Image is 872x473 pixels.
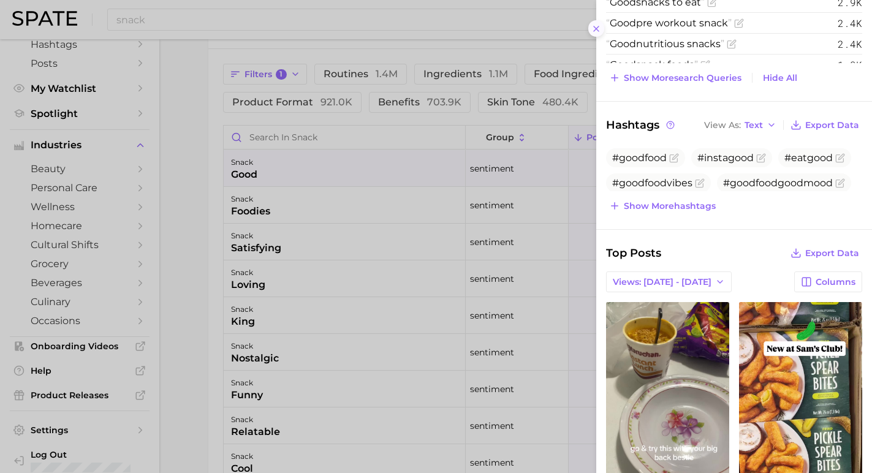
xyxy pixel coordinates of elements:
[787,244,862,262] button: Export Data
[610,59,636,70] span: Good
[612,177,692,189] span: #goodfoodvibes
[816,277,855,287] span: Columns
[835,153,845,163] button: Flag as miscategorized or irrelevant
[838,37,862,50] span: 2.4k
[700,60,710,70] button: Flag as miscategorized or irrelevant
[669,153,679,163] button: Flag as miscategorized or irrelevant
[760,70,800,86] button: Hide All
[838,58,862,71] span: 1.9k
[727,39,737,49] button: Flag as miscategorized or irrelevant
[805,120,859,131] span: Export Data
[805,248,859,259] span: Export Data
[606,38,724,50] span: nutritious snacks
[784,152,833,164] span: #eatgood
[723,177,833,189] span: #goodfoodgoodmood
[704,122,741,129] span: View As
[835,178,845,188] button: Flag as miscategorized or irrelevant
[612,152,667,164] span: #goodfood
[838,17,862,29] span: 2.4k
[794,271,862,292] button: Columns
[606,197,719,214] button: Show morehashtags
[613,277,711,287] span: Views: [DATE] - [DATE]
[624,201,716,211] span: Show more hashtags
[756,153,766,163] button: Flag as miscategorized or irrelevant
[606,271,732,292] button: Views: [DATE] - [DATE]
[606,69,745,86] button: Show moresearch queries
[606,244,661,262] span: Top Posts
[606,17,732,29] span: pre workout snack
[610,17,636,29] span: Good
[624,73,741,83] span: Show more search queries
[697,152,754,164] span: #instagood
[763,73,797,83] span: Hide All
[695,178,705,188] button: Flag as miscategorized or irrelevant
[745,122,763,129] span: Text
[606,116,677,134] span: Hashtags
[787,116,862,134] button: Export Data
[606,59,698,70] span: snack foods
[610,38,636,50] span: Good
[734,18,744,28] button: Flag as miscategorized or irrelevant
[701,117,779,133] button: View AsText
